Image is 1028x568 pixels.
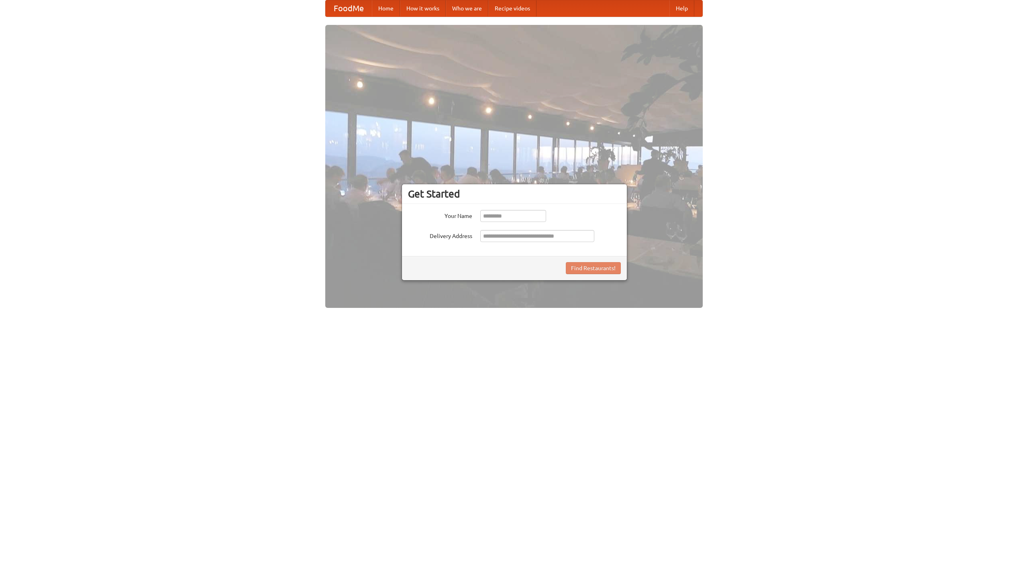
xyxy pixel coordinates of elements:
label: Your Name [408,210,472,220]
a: Help [669,0,694,16]
button: Find Restaurants! [566,262,621,274]
a: Who we are [446,0,488,16]
h3: Get Started [408,188,621,200]
a: Home [372,0,400,16]
a: Recipe videos [488,0,536,16]
a: How it works [400,0,446,16]
a: FoodMe [326,0,372,16]
label: Delivery Address [408,230,472,240]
